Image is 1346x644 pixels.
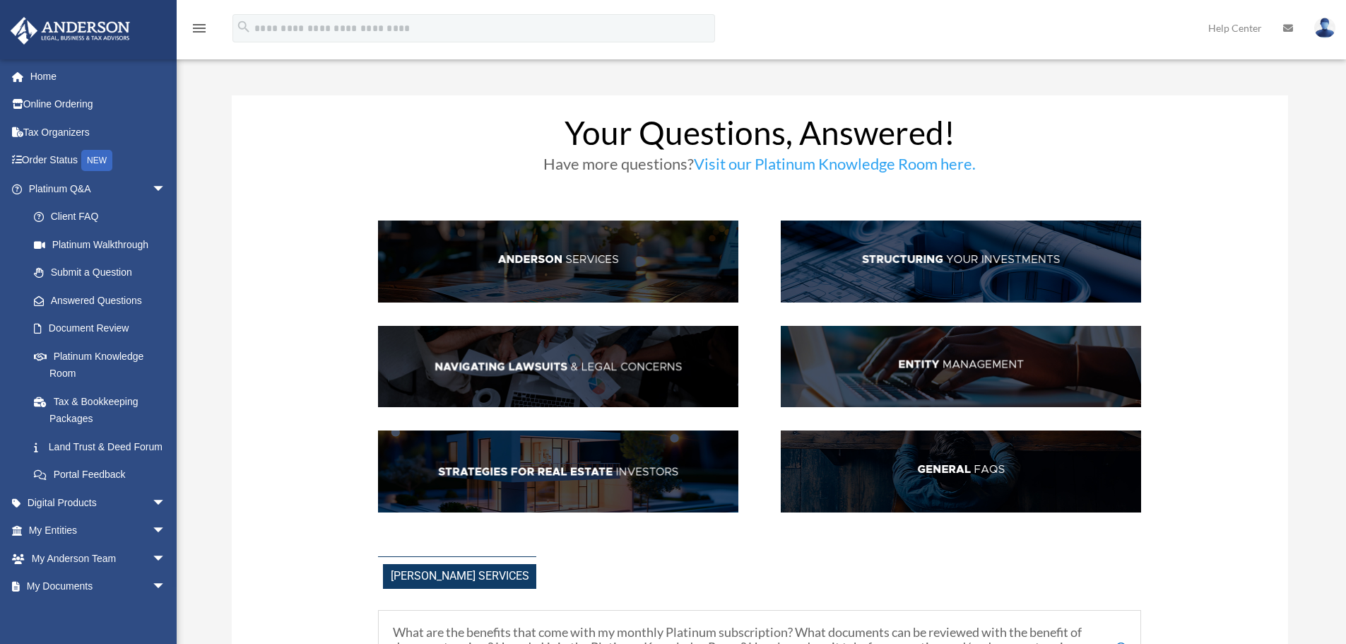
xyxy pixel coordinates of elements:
[10,62,187,90] a: Home
[6,17,134,45] img: Anderson Advisors Platinum Portal
[152,175,180,204] span: arrow_drop_down
[152,517,180,546] span: arrow_drop_down
[20,259,187,287] a: Submit a Question
[694,154,976,180] a: Visit our Platinum Knowledge Room here.
[383,564,536,589] span: [PERSON_NAME] Services
[20,461,187,489] a: Portal Feedback
[152,488,180,517] span: arrow_drop_down
[81,150,112,171] div: NEW
[236,19,252,35] i: search
[191,20,208,37] i: menu
[378,326,738,408] img: NavLaw_hdr
[191,25,208,37] a: menu
[20,203,180,231] a: Client FAQ
[20,286,187,315] a: Answered Questions
[1314,18,1335,38] img: User Pic
[10,146,187,175] a: Order StatusNEW
[781,326,1141,408] img: EntManag_hdr
[10,488,187,517] a: Digital Productsarrow_drop_down
[152,544,180,573] span: arrow_drop_down
[378,156,1141,179] h3: Have more questions?
[10,573,187,601] a: My Documentsarrow_drop_down
[20,230,187,259] a: Platinum Walkthrough
[781,221,1141,303] img: StructInv_hdr
[152,573,180,602] span: arrow_drop_down
[10,90,187,119] a: Online Ordering
[10,544,187,573] a: My Anderson Teamarrow_drop_down
[20,387,187,433] a: Tax & Bookkeeping Packages
[10,118,187,146] a: Tax Organizers
[20,433,187,461] a: Land Trust & Deed Forum
[781,431,1141,513] img: GenFAQ_hdr
[378,221,738,303] img: AndServ_hdr
[10,175,187,203] a: Platinum Q&Aarrow_drop_down
[378,431,738,513] img: StratsRE_hdr
[20,315,187,343] a: Document Review
[10,517,187,545] a: My Entitiesarrow_drop_down
[20,342,187,387] a: Platinum Knowledge Room
[378,117,1141,156] h1: Your Questions, Answered!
